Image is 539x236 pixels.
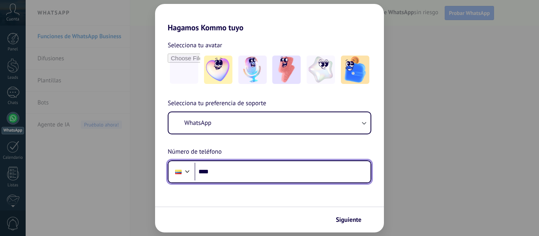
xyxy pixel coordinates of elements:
[155,4,384,32] h2: Hagamos Kommo tuyo
[204,56,232,84] img: -1.jpeg
[307,56,335,84] img: -4.jpeg
[238,56,267,84] img: -2.jpeg
[168,98,266,109] span: Selecciona tu preferencia de soporte
[184,119,211,127] span: WhatsApp
[171,164,186,180] div: Ecuador: + 593
[341,56,369,84] img: -5.jpeg
[168,112,371,134] button: WhatsApp
[272,56,301,84] img: -3.jpeg
[332,213,372,227] button: Siguiente
[168,40,222,50] span: Selecciona tu avatar
[168,147,222,157] span: Número de teléfono
[336,217,361,223] span: Siguiente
